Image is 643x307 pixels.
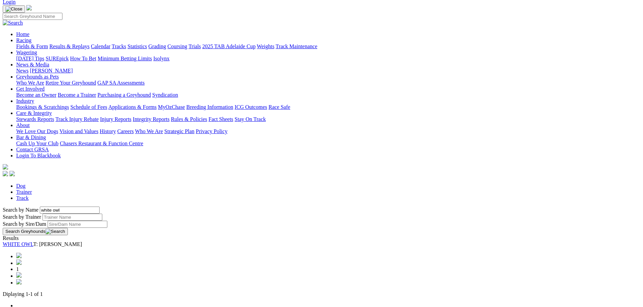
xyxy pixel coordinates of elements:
button: Toggle navigation [3,5,25,13]
img: Close [5,6,22,12]
a: History [100,128,116,134]
button: Search Greyhounds [3,228,68,235]
div: Bar & Dining [16,141,640,147]
a: Get Involved [16,86,45,92]
a: Become a Trainer [58,92,96,98]
div: About [16,128,640,134]
a: Weights [257,43,274,49]
a: Fields & Form [16,43,48,49]
a: 2025 TAB Adelaide Cup [202,43,256,49]
input: Search by Trainer name [43,214,102,221]
input: Search by Greyhound name [40,207,100,214]
a: Track [16,195,29,201]
a: [DATE] Tips [16,56,44,61]
a: Dog [16,183,26,189]
a: Wagering [16,50,37,55]
a: Trainer [16,189,32,195]
a: Login To Blackbook [16,153,61,158]
a: Chasers Restaurant & Function Centre [60,141,143,146]
a: Integrity Reports [133,116,169,122]
input: Search [3,13,62,20]
a: Tracks [112,43,126,49]
a: Bar & Dining [16,134,46,140]
a: Become an Owner [16,92,56,98]
a: Results & Replays [49,43,89,49]
a: Contact GRSA [16,147,49,152]
img: chevrons-left-pager-blue.svg [16,253,22,258]
a: Race Safe [268,104,290,110]
label: Search by Sire/Dam [3,221,46,227]
a: Who We Are [135,128,163,134]
a: Careers [117,128,134,134]
a: News & Media [16,62,49,67]
a: Rules & Policies [171,116,207,122]
a: Vision and Values [59,128,98,134]
a: Grading [149,43,166,49]
a: GAP SA Assessments [98,80,145,86]
a: Home [16,31,29,37]
img: Search [46,229,65,234]
img: twitter.svg [9,171,15,176]
a: MyOzChase [158,104,185,110]
input: Search by Sire/Dam name [48,221,107,228]
div: Care & Integrity [16,116,640,122]
a: Statistics [128,43,147,49]
a: WHITE OWL [3,241,33,247]
a: Isolynx [153,56,169,61]
div: Industry [16,104,640,110]
div: T: [PERSON_NAME] [3,241,640,247]
a: Track Injury Rebate [55,116,99,122]
a: [PERSON_NAME] [30,68,73,73]
img: chevrons-right-pager-blue.svg [16,279,22,284]
div: Results [3,235,640,241]
img: Search [3,20,23,26]
a: Strategic Plan [164,128,194,134]
a: Calendar [91,43,110,49]
a: Bookings & Scratchings [16,104,69,110]
a: Track Maintenance [276,43,317,49]
div: Greyhounds as Pets [16,80,640,86]
a: Stewards Reports [16,116,54,122]
label: Search by Trainer [3,214,41,220]
div: News & Media [16,68,640,74]
a: Schedule of Fees [70,104,107,110]
a: Retire Your Greyhound [46,80,96,86]
img: chevron-left-pager-blue.svg [16,259,22,265]
label: Search by Name [3,207,38,213]
div: Get Involved [16,92,640,98]
a: How To Bet [70,56,97,61]
a: Stay On Track [235,116,266,122]
p: Diplaying 1-1 of 1 [3,291,640,297]
img: logo-grsa-white.png [26,5,32,10]
a: Greyhounds as Pets [16,74,59,80]
a: Trials [188,43,201,49]
div: Racing [16,43,640,50]
a: Applications & Forms [108,104,157,110]
a: Cash Up Your Club [16,141,58,146]
a: Racing [16,37,31,43]
a: About [16,122,30,128]
a: We Love Our Dogs [16,128,58,134]
a: Syndication [152,92,178,98]
a: Industry [16,98,34,104]
a: SUREpick [46,56,69,61]
a: Purchasing a Greyhound [98,92,151,98]
a: ICG Outcomes [235,104,267,110]
div: Wagering [16,56,640,62]
img: logo-grsa-white.png [3,164,8,170]
a: Care & Integrity [16,110,52,116]
a: Coursing [167,43,187,49]
a: Who We Are [16,80,44,86]
a: Injury Reports [100,116,131,122]
a: Privacy Policy [196,128,227,134]
a: News [16,68,28,73]
img: facebook.svg [3,171,8,176]
a: Fact Sheets [209,116,233,122]
img: chevron-right-pager-blue.svg [16,272,22,278]
a: Minimum Betting Limits [98,56,152,61]
a: Breeding Information [186,104,233,110]
span: 1 [16,266,19,272]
